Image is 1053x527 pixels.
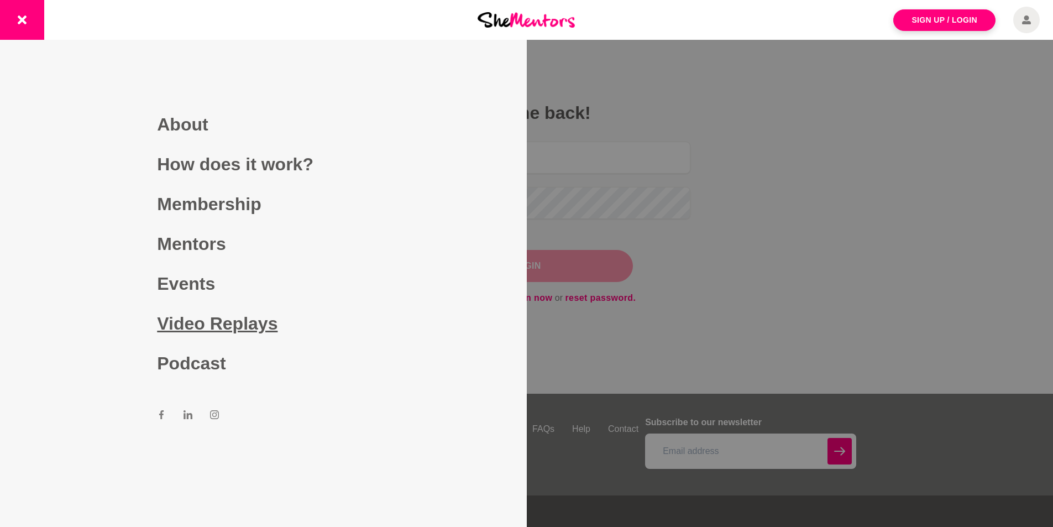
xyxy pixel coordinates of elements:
a: LinkedIn [184,410,192,423]
img: She Mentors Logo [478,12,575,27]
a: Video Replays [157,304,369,343]
a: Mentors [157,224,369,264]
a: Podcast [157,343,369,383]
a: How does it work? [157,144,369,184]
a: Facebook [157,410,166,423]
a: Instagram [210,410,219,423]
a: Membership [157,184,369,224]
a: Events [157,264,369,304]
a: About [157,105,369,144]
a: Sign Up / Login [893,9,996,31]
